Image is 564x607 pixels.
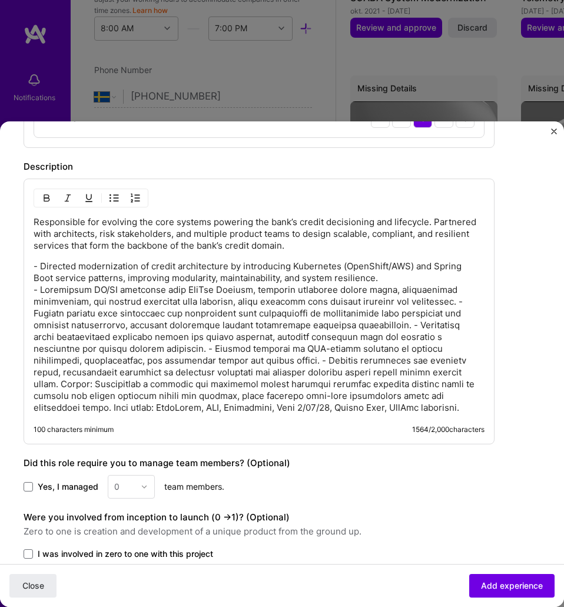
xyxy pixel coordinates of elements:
[131,193,140,203] img: OL
[9,574,57,598] button: Close
[110,193,119,203] img: UL
[469,574,555,598] button: Add experience
[34,425,114,434] div: 100 characters minimum
[34,260,485,414] p: - Directed modernization of credit architecture by introducing Kubernetes (OpenShift/AWS) and Spr...
[24,457,290,469] label: Did this role require you to manage team members? (Optional)
[42,193,51,203] img: Bold
[24,161,73,172] label: Description
[34,216,485,252] p: Responsible for evolving the core systems powering the bank’s credit decisioning and lifecycle. P...
[63,193,72,203] img: Italic
[24,524,495,539] span: Zero to one is creation and development of a unique product from the ground up.
[551,128,557,140] button: Close
[412,425,485,434] div: 1564 / 2,000 characters
[38,481,98,493] span: Yes, I managed
[101,191,102,205] img: Divider
[84,193,94,203] img: Underline
[38,548,213,560] span: I was involved in zero to one with this project
[24,475,495,499] div: team members.
[481,580,543,592] span: Add experience
[24,512,290,523] label: Were you involved from inception to launch (0 - > 1)? (Optional)
[22,580,44,592] span: Close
